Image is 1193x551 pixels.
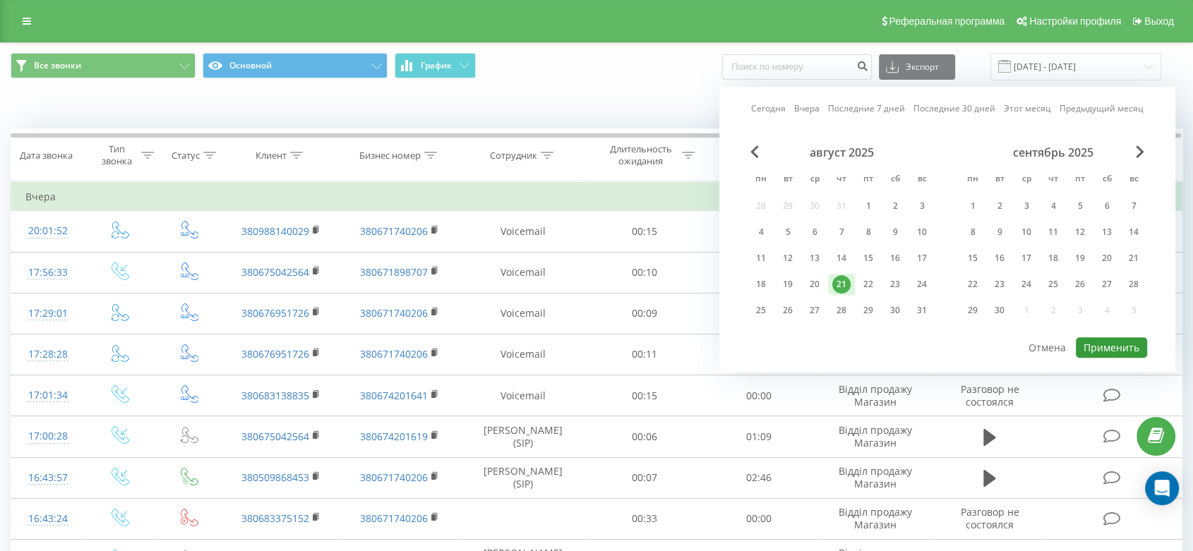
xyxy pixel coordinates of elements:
[359,150,421,162] div: Бизнес номер
[828,274,855,295] div: чт 21 авг. 2025 г.
[960,382,1019,408] span: Разговор не состоялся
[986,222,1013,243] div: вт 9 сент. 2025 г.
[459,252,587,293] td: Voicemail
[241,347,309,361] a: 380676951726
[804,169,825,190] abbr: среда
[1040,248,1067,269] div: чт 18 сент. 2025 г.
[913,249,931,267] div: 17
[360,511,428,525] a: 380671740206
[25,259,70,286] div: 17:56:33
[801,222,828,243] div: ср 6 авг. 2025 г.
[360,430,428,443] a: 380674201619
[1067,248,1093,269] div: пт 19 сент. 2025 г.
[748,145,935,159] div: август 2025
[832,223,851,241] div: 7
[748,222,774,243] div: пн 4 авг. 2025 г.
[909,195,935,217] div: вс 3 авг. 2025 г.
[751,102,786,116] a: Сегодня
[882,274,909,295] div: сб 23 авг. 2025 г.
[990,275,1009,293] div: 23
[241,389,309,402] a: 380683138835
[816,498,935,539] td: Відділ продажу Магазин
[1017,223,1036,241] div: 10
[805,223,824,241] div: 6
[801,248,828,269] div: ср 13 авг. 2025 г.
[587,375,702,416] td: 00:15
[832,249,851,267] div: 14
[25,505,70,533] div: 16:43:24
[1004,102,1051,116] a: Этот месяц
[886,301,904,320] div: 30
[750,169,772,190] abbr: понедельник
[959,300,986,321] div: пн 29 сент. 2025 г.
[990,301,1009,320] div: 30
[801,300,828,321] div: ср 27 авг. 2025 г.
[1098,249,1116,267] div: 20
[1040,195,1067,217] div: чт 4 сент. 2025 г.
[241,471,309,484] a: 380509868453
[587,416,702,457] td: 00:06
[702,416,816,457] td: 01:09
[859,223,877,241] div: 8
[859,249,877,267] div: 15
[964,223,982,241] div: 8
[1120,195,1147,217] div: вс 7 сент. 2025 г.
[1071,197,1089,215] div: 5
[587,457,702,498] td: 00:07
[1136,145,1144,158] span: Next Month
[1071,249,1089,267] div: 19
[241,306,309,320] a: 380676951726
[779,275,797,293] div: 19
[858,169,879,190] abbr: пятница
[1069,169,1091,190] abbr: пятница
[1044,197,1062,215] div: 4
[913,275,931,293] div: 24
[241,511,309,525] a: 380683375152
[172,150,200,162] div: Статус
[34,60,81,71] span: Все звонки
[990,197,1009,215] div: 2
[1013,274,1040,295] div: ср 24 сент. 2025 г.
[360,224,428,238] a: 380671740206
[909,300,935,321] div: вс 31 авг. 2025 г.
[1145,471,1179,505] div: Open Intercom Messenger
[752,275,770,293] div: 18
[256,150,287,162] div: Клиент
[779,301,797,320] div: 26
[360,389,428,402] a: 380674201641
[587,498,702,539] td: 00:33
[964,275,982,293] div: 22
[779,249,797,267] div: 12
[702,457,816,498] td: 02:46
[774,274,801,295] div: вт 19 авг. 2025 г.
[241,430,309,443] a: 380675042564
[1071,223,1089,241] div: 12
[882,222,909,243] div: сб 9 авг. 2025 г.
[816,416,935,457] td: Відділ продажу Магазин
[774,300,801,321] div: вт 26 авг. 2025 г.
[1125,249,1143,267] div: 21
[855,222,882,243] div: пт 8 авг. 2025 г.
[360,265,428,279] a: 380671898707
[828,222,855,243] div: чт 7 авг. 2025 г.
[909,274,935,295] div: вс 24 авг. 2025 г.
[885,169,906,190] abbr: суббота
[241,265,309,279] a: 380675042564
[1093,274,1120,295] div: сб 27 сент. 2025 г.
[702,498,816,539] td: 00:00
[395,53,476,78] button: График
[702,252,816,293] td: 00:00
[603,143,678,167] div: Длительность ожидания
[25,217,70,245] div: 20:01:52
[855,195,882,217] div: пт 1 авг. 2025 г.
[1120,222,1147,243] div: вс 14 сент. 2025 г.
[962,169,983,190] abbr: понедельник
[459,293,587,334] td: Voicemail
[886,275,904,293] div: 23
[959,248,986,269] div: пн 15 сент. 2025 г.
[360,306,428,320] a: 380671740206
[828,248,855,269] div: чт 14 авг. 2025 г.
[11,53,196,78] button: Все звонки
[774,222,801,243] div: вт 5 авг. 2025 г.
[990,223,1009,241] div: 9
